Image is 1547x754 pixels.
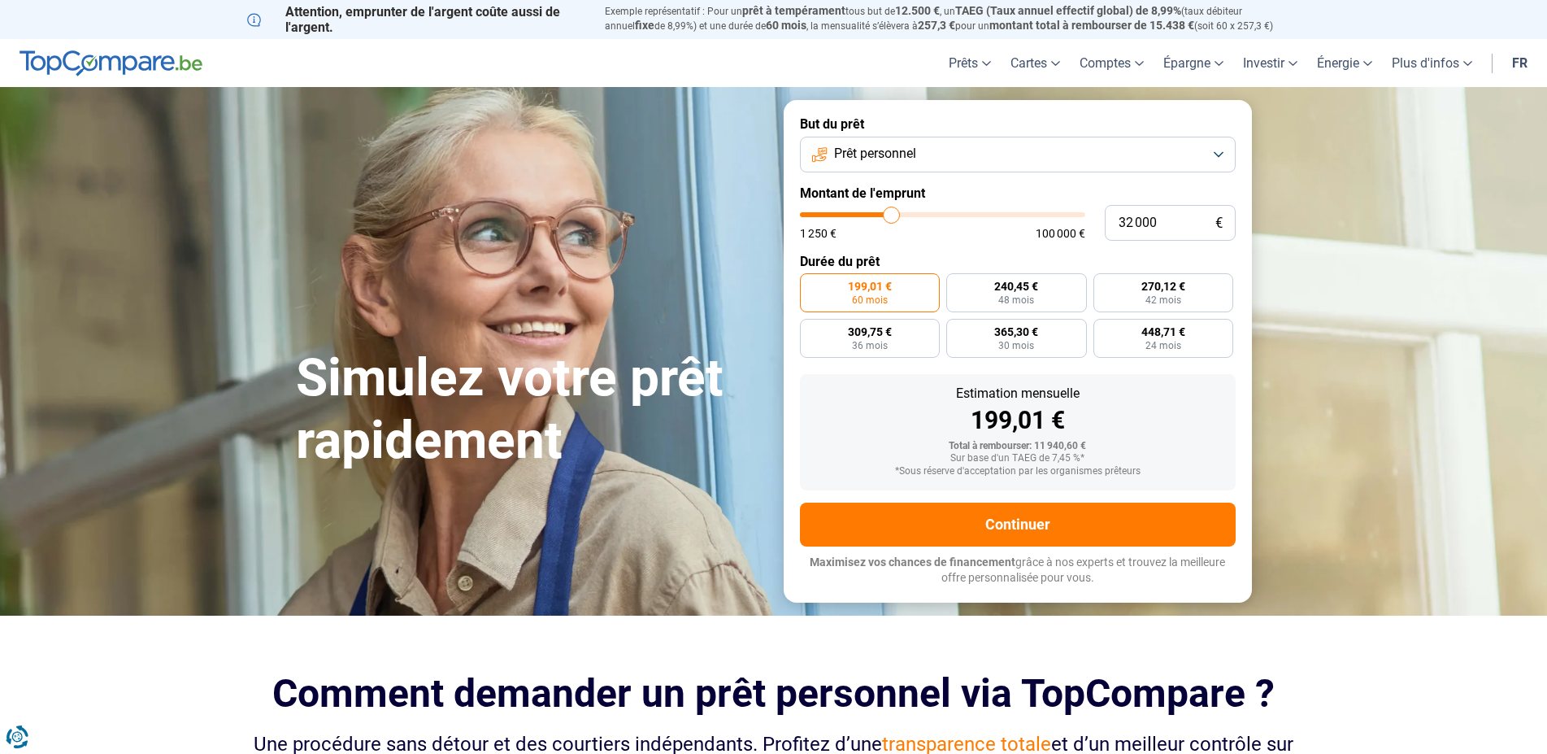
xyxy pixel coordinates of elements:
[296,347,764,473] h1: Simulez votre prêt rapidement
[742,4,845,17] span: prêt à tempérament
[939,39,1001,87] a: Prêts
[605,4,1301,33] p: Exemple représentatif : Pour un tous but de , un (taux débiteur annuel de 8,99%) et une durée de ...
[800,137,1236,172] button: Prêt personnel
[800,254,1236,269] label: Durée du prêt
[813,408,1223,433] div: 199,01 €
[918,19,955,32] span: 257,3 €
[989,19,1194,32] span: montant total à rembourser de 15.438 €
[1036,228,1085,239] span: 100 000 €
[1215,216,1223,230] span: €
[800,228,837,239] span: 1 250 €
[1154,39,1233,87] a: Épargne
[766,19,806,32] span: 60 mois
[1141,281,1185,292] span: 270,12 €
[800,116,1236,132] label: But du prêt
[998,295,1034,305] span: 48 mois
[635,19,654,32] span: fixe
[955,4,1181,17] span: TAEG (Taux annuel effectif global) de 8,99%
[247,671,1301,716] h2: Comment demander un prêt personnel via TopCompare ?
[1001,39,1070,87] a: Cartes
[848,326,892,338] span: 309,75 €
[852,295,888,305] span: 60 mois
[998,341,1034,351] span: 30 mois
[834,145,916,163] span: Prêt personnel
[994,281,1038,292] span: 240,45 €
[1307,39,1382,87] a: Énergie
[800,555,1236,586] p: grâce à nos experts et trouvez la meilleure offre personnalisée pour vous.
[800,503,1236,547] button: Continuer
[1502,39,1537,87] a: fr
[895,4,940,17] span: 12.500 €
[852,341,888,351] span: 36 mois
[994,326,1038,338] span: 365,30 €
[848,281,892,292] span: 199,01 €
[813,453,1223,464] div: Sur base d'un TAEG de 7,45 %*
[813,441,1223,452] div: Total à rembourser: 11 940,60 €
[20,50,202,76] img: TopCompare
[1145,295,1181,305] span: 42 mois
[810,556,1015,569] span: Maximisez vos chances de financement
[247,4,585,35] p: Attention, emprunter de l'argent coûte aussi de l'argent.
[1070,39,1154,87] a: Comptes
[1141,326,1185,338] span: 448,71 €
[813,387,1223,400] div: Estimation mensuelle
[813,466,1223,477] div: *Sous réserve d'acceptation par les organismes prêteurs
[1233,39,1307,87] a: Investir
[800,185,1236,201] label: Montant de l'emprunt
[1382,39,1482,87] a: Plus d'infos
[1145,341,1181,351] span: 24 mois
